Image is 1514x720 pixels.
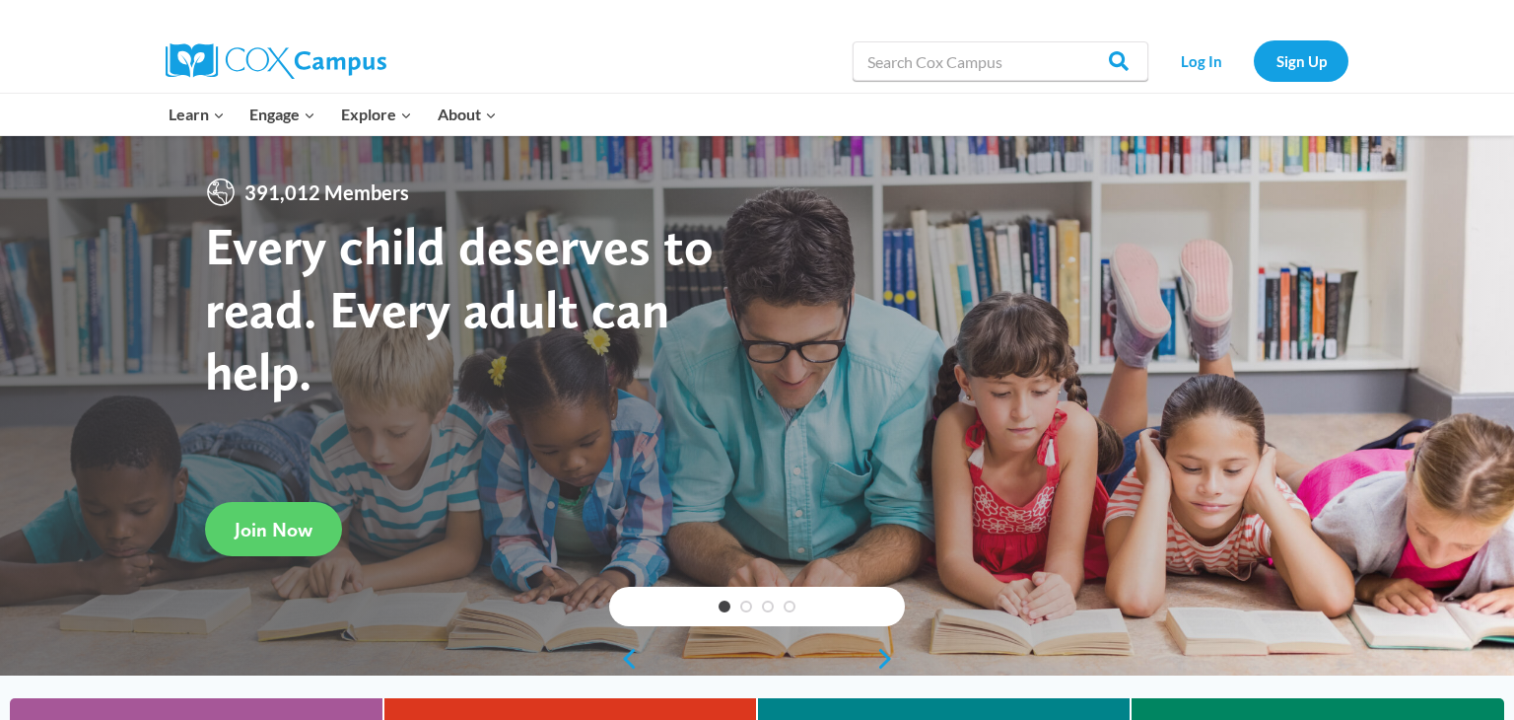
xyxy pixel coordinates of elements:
[235,518,312,541] span: Join Now
[166,43,386,79] img: Cox Campus
[762,601,774,612] a: 3
[719,601,730,612] a: 1
[341,102,412,127] span: Explore
[1158,40,1348,81] nav: Secondary Navigation
[609,647,639,671] a: previous
[205,214,714,402] strong: Every child deserves to read. Every adult can help.
[169,102,225,127] span: Learn
[853,41,1148,81] input: Search Cox Campus
[438,102,497,127] span: About
[875,647,905,671] a: next
[740,601,752,612] a: 2
[784,601,795,612] a: 4
[1158,40,1244,81] a: Log In
[249,102,315,127] span: Engage
[205,502,342,556] a: Join Now
[156,94,509,135] nav: Primary Navigation
[1254,40,1348,81] a: Sign Up
[237,177,417,208] span: 391,012 Members
[609,639,905,679] div: content slider buttons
